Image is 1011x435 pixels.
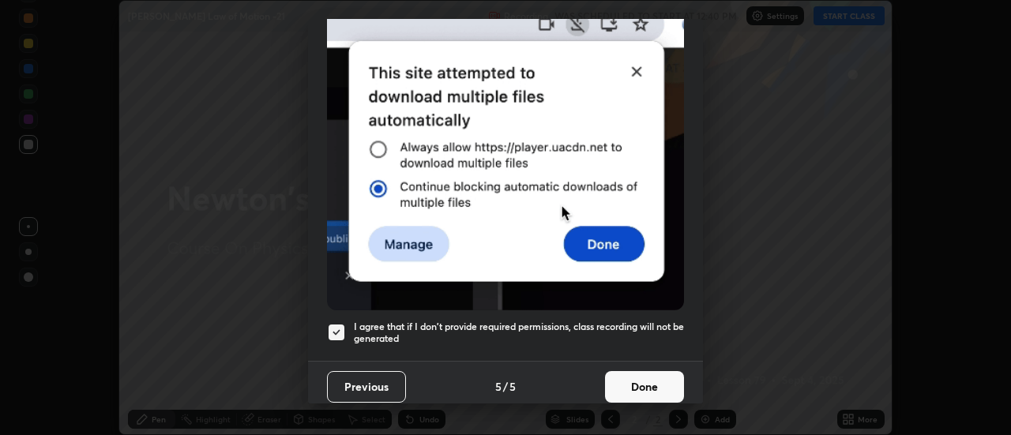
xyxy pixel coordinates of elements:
button: Previous [327,371,406,403]
h5: I agree that if I don't provide required permissions, class recording will not be generated [354,321,684,345]
h4: / [503,378,508,395]
button: Done [605,371,684,403]
h4: 5 [509,378,516,395]
h4: 5 [495,378,502,395]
